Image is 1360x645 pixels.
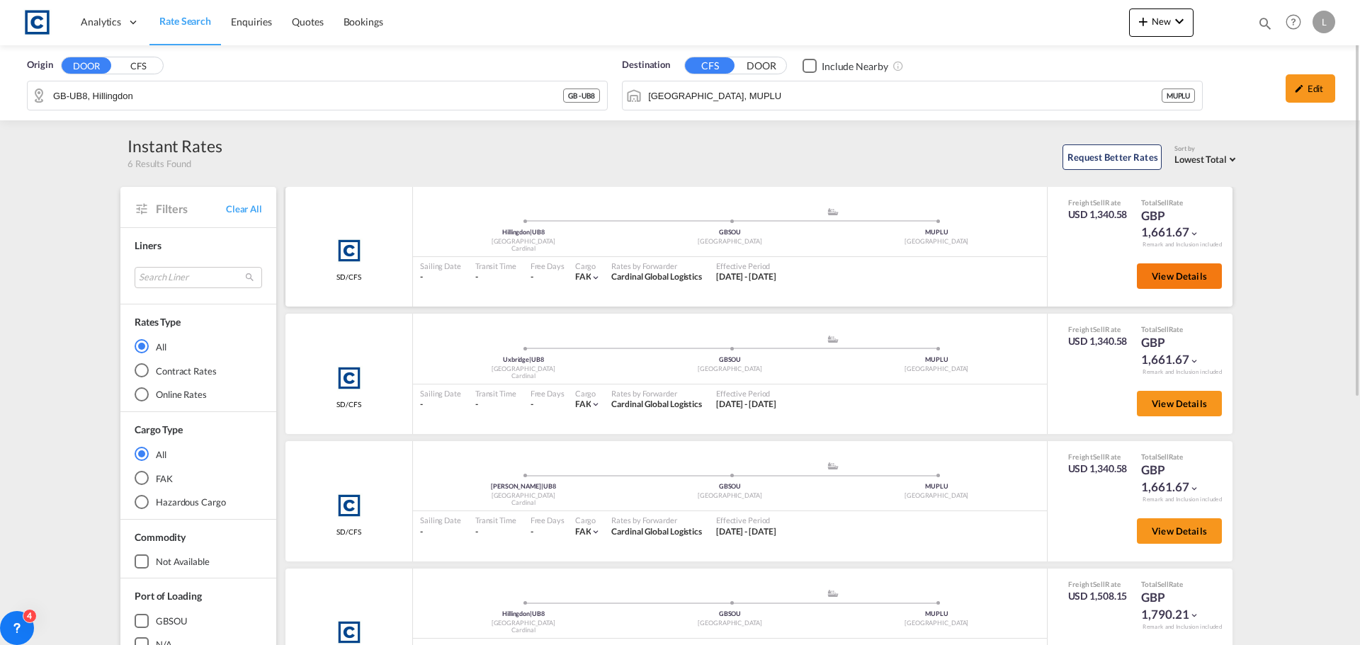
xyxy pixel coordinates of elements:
[1068,334,1128,348] div: USD 1,340.58
[1132,368,1232,376] div: Remark and Inclusion included
[475,526,516,538] div: -
[611,526,702,538] div: Cardinal Global Logistics
[331,360,367,396] img: Cardinal
[331,233,367,268] img: Cardinal
[627,619,834,628] div: [GEOGRAPHIC_DATA]
[1189,610,1199,620] md-icon: icon-chevron-down
[716,271,776,282] span: [DATE] - [DATE]
[575,526,591,537] span: FAK
[575,261,601,271] div: Cargo
[1189,229,1199,239] md-icon: icon-chevron-down
[1132,241,1232,249] div: Remark and Inclusion included
[591,527,601,537] md-icon: icon-chevron-down
[331,488,367,523] img: Cardinal
[81,15,121,29] span: Analytics
[611,271,702,283] div: Cardinal Global Logistics
[716,388,776,399] div: Effective Period
[568,91,595,101] span: GB - UB8
[1281,10,1305,34] span: Help
[1068,579,1128,589] div: Freight Rate
[716,399,776,409] span: [DATE] - [DATE]
[611,261,702,271] div: Rates by Forwarder
[1152,398,1207,409] span: View Details
[502,610,532,617] span: Hillingdon
[627,228,834,237] div: GBSOU
[627,237,834,246] div: [GEOGRAPHIC_DATA]
[611,526,702,537] span: Cardinal Global Logistics
[159,15,211,27] span: Rate Search
[532,610,545,617] span: UB8
[737,58,786,74] button: DOOR
[611,388,702,399] div: Rates by Forwarder
[135,471,262,485] md-radio-button: FAK
[420,244,627,253] div: Cardinal
[1132,623,1232,631] div: Remark and Inclusion included
[420,498,627,508] div: Cardinal
[135,590,202,602] span: Port of Loading
[1281,10,1313,35] div: Help
[156,555,210,568] div: not available
[531,355,544,363] span: UB8
[892,60,904,72] md-icon: Unchecked: Ignores neighbouring ports when fetching rates.Checked : Includes neighbouring ports w...
[1257,16,1273,37] div: icon-magnify
[1068,207,1128,222] div: USD 1,340.58
[1093,580,1105,588] span: Sell
[156,615,187,627] div: GBSOU
[156,201,226,217] span: Filters
[541,482,543,490] span: |
[1141,324,1212,334] div: Total Rate
[1068,462,1128,476] div: USD 1,340.58
[420,626,627,635] div: Cardinal
[28,81,607,110] md-input-container: GB-UB8, Hillingdon
[623,81,1202,110] md-input-container: Port Louis, MUPLU
[344,16,383,28] span: Bookings
[531,261,565,271] div: Free Days
[1135,13,1152,30] md-icon: icon-plus 400-fg
[336,272,361,282] span: SD/CFS
[543,482,556,490] span: UB8
[575,515,601,525] div: Cargo
[591,399,601,409] md-icon: icon-chevron-down
[1093,325,1105,333] span: Sell
[502,228,532,236] span: Hillingdon
[716,526,776,538] div: 03 Sep 2025 - 31 Oct 2025
[113,58,163,74] button: CFS
[127,157,191,170] span: 6 Results Found
[833,619,1040,628] div: [GEOGRAPHIC_DATA]
[1152,525,1207,537] span: View Details
[685,57,735,74] button: CFS
[531,526,533,538] div: -
[1132,496,1232,503] div: Remark and Inclusion included
[591,273,601,282] md-icon: icon-chevron-down
[716,261,776,271] div: Effective Period
[1313,11,1335,33] div: L
[627,482,834,491] div: GBSOU
[1174,144,1240,154] div: Sort by
[1157,580,1169,588] span: Sell
[135,495,262,509] md-radio-button: Hazardous Cargo
[1152,270,1207,282] span: View Details
[1157,452,1169,461] span: Sell
[127,135,222,157] div: Instant Rates
[833,365,1040,374] div: [GEOGRAPHIC_DATA]
[1174,154,1227,165] span: Lowest Total
[1093,198,1105,207] span: Sell
[1157,198,1169,207] span: Sell
[1141,334,1212,368] div: GBP 1,661.67
[420,372,627,381] div: Cardinal
[292,16,323,28] span: Quotes
[716,271,776,283] div: 03 Sep 2025 - 31 Oct 2025
[1141,462,1212,496] div: GBP 1,661.67
[475,271,516,283] div: -
[824,462,841,469] md-icon: assets/icons/custom/ship-fill.svg
[135,447,262,461] md-radio-button: All
[27,58,52,72] span: Origin
[420,365,627,374] div: [GEOGRAPHIC_DATA]
[420,237,627,246] div: [GEOGRAPHIC_DATA]
[611,271,702,282] span: Cardinal Global Logistics
[529,355,531,363] span: |
[824,208,841,215] md-icon: assets/icons/custom/ship-fill.svg
[1137,518,1222,544] button: View Details
[135,239,161,251] span: Liners
[648,85,1162,106] input: Search by Port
